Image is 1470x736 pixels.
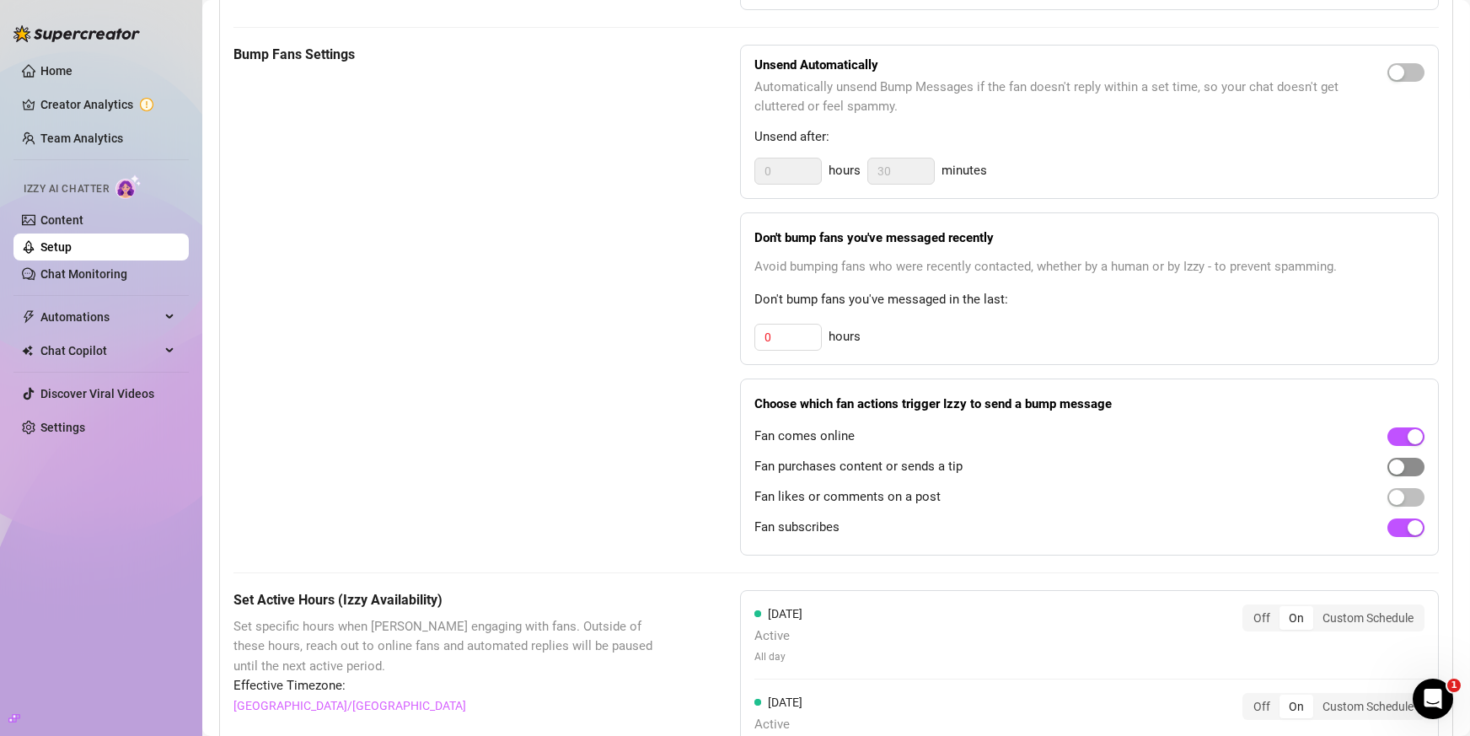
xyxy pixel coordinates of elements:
[754,78,1388,117] span: Automatically unsend Bump Messages if the fan doesn't reply within a set time, so your chat doesn...
[22,310,35,324] span: thunderbolt
[115,175,142,199] img: AI Chatter
[40,64,72,78] a: Home
[1313,606,1423,630] div: Custom Schedule
[754,487,941,508] span: Fan likes or comments on a post
[754,457,963,477] span: Fan purchases content or sends a tip
[1447,679,1461,692] span: 1
[942,161,987,181] span: minutes
[768,607,802,620] span: [DATE]
[754,427,855,447] span: Fan comes online
[754,396,1112,411] strong: Choose which fan actions trigger Izzy to send a bump message
[1313,695,1423,718] div: Custom Schedule
[1413,679,1453,719] iframe: Intercom live chat
[40,421,85,434] a: Settings
[24,181,109,197] span: Izzy AI Chatter
[754,626,802,647] span: Active
[754,230,994,245] strong: Don't bump fans you've messaged recently
[233,590,656,610] h5: Set Active Hours (Izzy Availability)
[1242,693,1424,720] div: segmented control
[1244,695,1280,718] div: Off
[40,132,123,145] a: Team Analytics
[233,696,466,715] a: [GEOGRAPHIC_DATA]/[GEOGRAPHIC_DATA]
[754,127,1425,148] span: Unsend after:
[829,327,861,347] span: hours
[1244,606,1280,630] div: Off
[13,25,140,42] img: logo-BBDzfeDw.svg
[40,267,127,281] a: Chat Monitoring
[754,57,878,73] strong: Unsend Automatically
[40,213,83,227] a: Content
[40,337,160,364] span: Chat Copilot
[754,715,802,735] span: Active
[40,240,72,254] a: Setup
[1280,695,1313,718] div: On
[754,518,840,538] span: Fan subscribes
[1242,604,1424,631] div: segmented control
[754,649,802,665] span: All day
[233,676,656,696] span: Effective Timezone:
[40,304,160,330] span: Automations
[829,161,861,181] span: hours
[233,617,656,677] span: Set specific hours when [PERSON_NAME] engaging with fans. Outside of these hours, reach out to on...
[233,45,656,65] h5: Bump Fans Settings
[1280,606,1313,630] div: On
[40,387,154,400] a: Discover Viral Videos
[754,290,1425,310] span: Don't bump fans you've messaged in the last:
[8,712,20,724] span: build
[22,345,33,357] img: Chat Copilot
[754,257,1425,277] span: Avoid bumping fans who were recently contacted, whether by a human or by Izzy - to prevent spamming.
[768,696,802,709] span: [DATE]
[40,91,175,118] a: Creator Analytics exclamation-circle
